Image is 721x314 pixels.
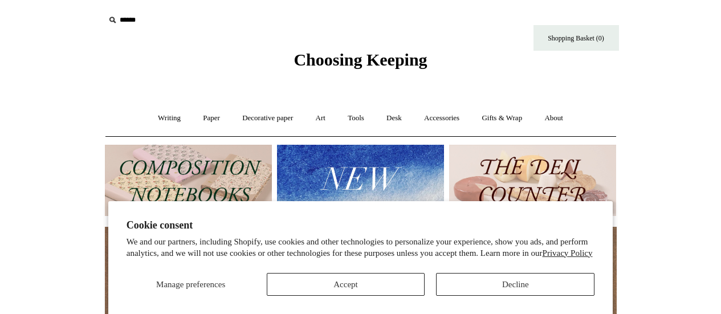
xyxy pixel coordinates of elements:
span: Manage preferences [156,280,225,289]
a: Writing [148,103,191,133]
a: Privacy Policy [543,248,593,258]
h2: Cookie consent [127,219,595,231]
a: Gifts & Wrap [471,103,532,133]
img: 202302 Composition ledgers.jpg__PID:69722ee6-fa44-49dd-a067-31375e5d54ec [105,145,272,216]
a: Desk [376,103,412,133]
p: We and our partners, including Shopify, use cookies and other technologies to personalize your ex... [127,236,595,259]
a: About [534,103,573,133]
img: New.jpg__PID:f73bdf93-380a-4a35-bcfe-7823039498e1 [277,145,444,216]
a: Accessories [414,103,470,133]
a: Art [305,103,336,133]
button: Accept [267,273,425,296]
a: Shopping Basket (0) [533,25,619,51]
img: The Deli Counter [449,145,616,216]
button: Decline [436,273,594,296]
a: Paper [193,103,230,133]
a: Decorative paper [232,103,303,133]
a: Tools [337,103,374,133]
a: Choosing Keeping [294,59,427,67]
button: Manage preferences [127,273,255,296]
span: Choosing Keeping [294,50,427,69]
